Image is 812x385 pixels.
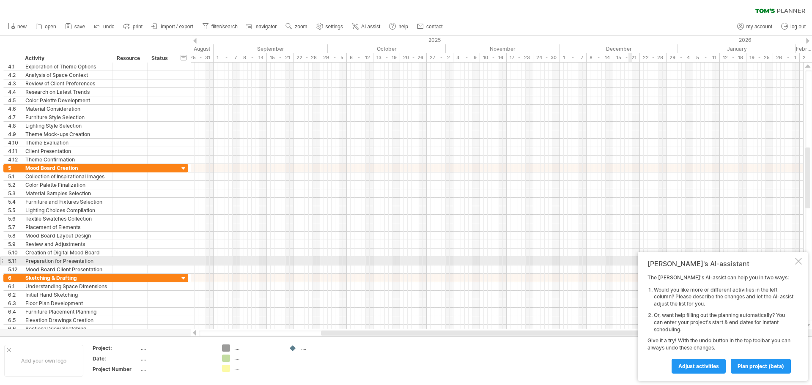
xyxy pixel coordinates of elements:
div: Add your own logo [4,345,83,377]
div: .... [141,344,212,352]
div: 17 - 23 [507,53,533,62]
div: 13 - 19 [373,53,400,62]
div: 5.12 [8,265,21,273]
div: Textile Swatches Collection [25,215,108,223]
div: 5.3 [8,189,21,197]
div: [PERSON_NAME]'s AI-assistant [647,259,793,268]
div: 26 - 1 [773,53,800,62]
div: 3 - 9 [453,53,480,62]
div: 5.7 [8,223,21,231]
div: 8 - 14 [240,53,267,62]
div: Preparation for Presentation [25,257,108,265]
div: Theme Confirmation [25,156,108,164]
div: 27 - 2 [427,53,453,62]
div: 4.2 [8,71,21,79]
div: 6.4 [8,308,21,316]
a: plan project (beta) [731,359,791,374]
div: Sectional View Sketching [25,325,108,333]
div: 15 - 21 [267,53,294,62]
a: contact [415,21,445,32]
div: 6.1 [8,282,21,290]
span: help [398,24,408,30]
a: help [387,21,411,32]
span: save [74,24,85,30]
div: Lighting Choices Compilation [25,206,108,214]
div: .... [234,355,280,362]
span: AI assist [361,24,380,30]
div: 5.5 [8,206,21,214]
div: Project: [93,344,139,352]
div: 6.5 [8,316,21,324]
div: 25 - 31 [187,53,214,62]
div: 5.10 [8,248,21,257]
div: 5.4 [8,198,21,206]
div: 4.9 [8,130,21,138]
a: Adjust activities [672,359,726,374]
div: Theme Evaluation [25,139,108,147]
div: September 2025 [214,44,328,53]
div: 4.5 [8,96,21,104]
div: 4.6 [8,105,21,113]
a: my account [735,21,775,32]
div: The [PERSON_NAME]'s AI-assist can help you in two ways: Give it a try! With the undo button in th... [647,274,793,373]
div: Research on Latest Trends [25,88,108,96]
div: 15 - 21 [613,53,640,62]
a: navigator [244,21,279,32]
span: zoom [295,24,307,30]
div: Furniture and Fixtures Selection [25,198,108,206]
span: plan project (beta) [738,363,784,369]
div: Placement of Elements [25,223,108,231]
div: 24 - 30 [533,53,560,62]
div: 1 - 7 [560,53,587,62]
div: Color Palette Finalization [25,181,108,189]
a: AI assist [350,21,383,32]
div: Client Presentation [25,147,108,155]
div: 22 - 28 [640,53,667,62]
a: print [121,21,145,32]
div: Date: [93,355,139,362]
span: import / export [161,24,193,30]
div: 29 - 5 [320,53,347,62]
div: 1 - 7 [214,53,240,62]
div: 6.3 [8,299,21,307]
a: save [63,21,88,32]
div: 6.6 [8,325,21,333]
div: 10 - 16 [480,53,507,62]
a: settings [314,21,346,32]
div: 5.9 [8,240,21,248]
span: log out [790,24,806,30]
div: Exploration of Theme Options [25,63,108,71]
div: Lighting Style Selection [25,122,108,130]
div: Furniture Placement Planning [25,308,108,316]
div: Understanding Space Dimensions [25,282,108,290]
span: my account [746,24,772,30]
div: Review and Adjustments [25,240,108,248]
div: .... [234,365,280,372]
div: 4.4 [8,88,21,96]
span: print [133,24,143,30]
div: Analysis of Space Context [25,71,108,79]
div: Sketching & Drafting [25,274,108,282]
div: 4.10 [8,139,21,147]
div: 5 - 11 [693,53,720,62]
div: 5.8 [8,232,21,240]
div: 4.8 [8,122,21,130]
div: .... [234,344,280,352]
li: Or, want help filling out the planning automatically? You can enter your project's start & end da... [654,312,793,333]
div: 6.2 [8,291,21,299]
div: 20 - 26 [400,53,427,62]
div: Initial Hand Sketching [25,291,108,299]
div: .... [301,344,347,352]
div: 12 - 18 [720,53,746,62]
a: new [6,21,29,32]
div: 6 - 12 [347,53,373,62]
div: .... [141,366,212,373]
span: navigator [256,24,277,30]
div: 5.2 [8,181,21,189]
div: 4.1 [8,63,21,71]
div: 4.11 [8,147,21,155]
li: Would you like more or different activities in the left column? Please describe the changes and l... [654,287,793,308]
div: 5 [8,164,21,172]
div: 8 - 14 [587,53,613,62]
div: October 2025 [328,44,446,53]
